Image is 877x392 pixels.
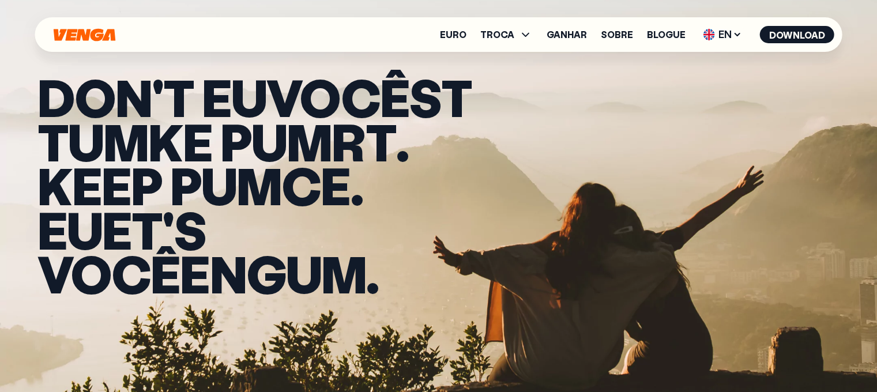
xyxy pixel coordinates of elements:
[251,107,332,175] font: um
[480,28,533,42] span: TROCA
[332,107,365,175] font: r
[131,151,162,218] font: p
[246,239,286,307] font: g
[163,63,194,130] font: t
[281,151,321,218] font: c
[37,151,72,218] font: K
[115,63,152,130] font: N
[699,25,746,44] span: EN
[547,30,587,39] a: Ganhar
[769,29,825,41] font: Download
[152,63,163,130] font: '
[210,239,246,307] font: n
[396,107,408,175] font: .
[202,63,266,130] font: eu
[366,107,396,175] font: t
[286,239,366,307] font: um
[68,107,148,175] font: um
[52,28,117,42] svg: Lar
[351,151,363,218] font: .
[440,30,466,39] a: Euro
[441,63,472,130] font: t
[148,107,183,175] font: k
[183,107,212,175] font: e
[321,151,350,218] font: e
[180,239,209,307] font: e
[162,195,174,263] font: '
[170,151,201,218] font: p
[37,107,68,175] font: t
[101,151,131,218] font: e
[760,26,834,43] button: Download
[174,195,206,263] font: s
[74,63,115,130] font: O
[480,28,514,40] font: TROCA
[718,27,732,41] font: EN
[201,151,281,218] font: um
[72,151,101,218] font: e
[37,195,102,263] font: eu
[601,28,633,40] font: Sobre
[547,28,587,40] font: Ganhar
[266,63,409,130] font: você
[647,28,686,40] font: Blogue
[220,107,251,175] font: p
[440,28,466,40] font: Euro
[366,239,378,307] font: .
[703,29,715,40] img: bandeira-reino unido
[647,30,686,39] a: Blogue
[37,239,180,307] font: você
[601,30,633,39] a: Sobre
[37,63,74,130] font: D
[102,195,131,263] font: e
[409,63,441,130] font: s
[131,195,162,263] font: t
